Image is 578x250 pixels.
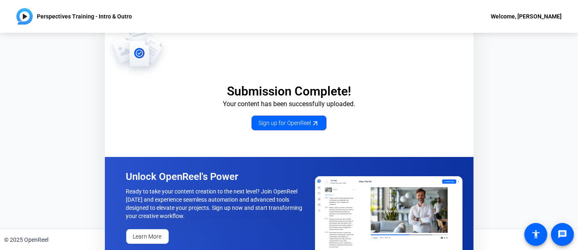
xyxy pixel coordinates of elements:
div: Welcome, [PERSON_NAME] [491,11,562,21]
img: OpenReel logo [16,8,33,25]
mat-icon: message [558,230,567,239]
img: OpenReel [105,24,170,77]
p: Ready to take your content creation to the next level? Join OpenReel [DATE] and experience seamle... [126,187,306,220]
p: Perspectives Training - Intro & Outro [37,11,132,21]
span: Learn More [133,232,162,241]
p: Unlock OpenReel's Power [126,170,306,183]
span: Sign up for OpenReel [258,119,320,127]
a: Sign up for OpenReel [252,116,326,130]
mat-icon: accessibility [531,230,541,239]
a: Learn More [126,229,169,244]
p: Submission Complete! [105,84,474,99]
p: Your content has been successfully uploaded. [105,99,474,109]
div: © 2025 OpenReel [4,236,48,244]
